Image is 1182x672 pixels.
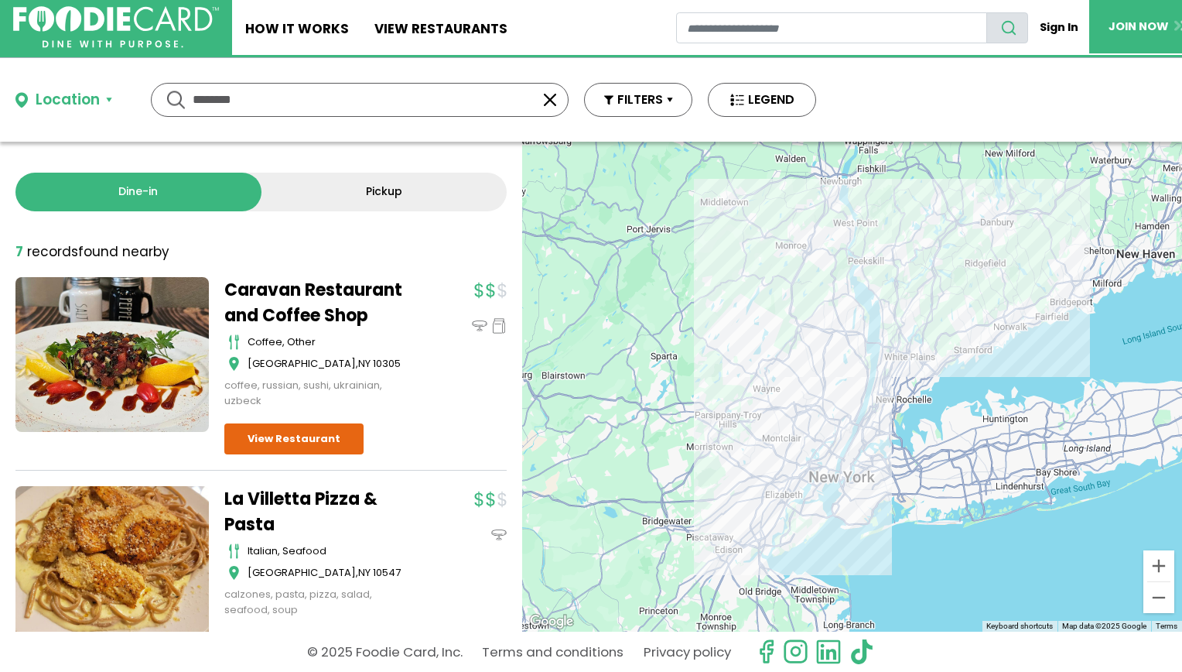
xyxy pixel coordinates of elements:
span: records [27,242,78,261]
img: dinein_icon.svg [472,318,487,334]
strong: 7 [15,242,23,261]
div: coffee, other [248,334,418,350]
img: dinein_icon.svg [491,527,507,543]
span: [GEOGRAPHIC_DATA] [248,356,356,371]
div: coffee, russian, sushi, ukrainian, uzbeck [224,378,418,408]
span: NY [358,565,371,580]
span: NY [358,356,371,371]
button: Zoom in [1143,550,1174,581]
button: search [986,12,1028,43]
button: LEGEND [708,83,816,117]
span: Map data ©2025 Google [1062,622,1146,630]
a: Privacy policy [644,639,731,666]
img: linkedin.svg [815,639,842,665]
a: Open this area in Google Maps (opens a new window) [526,612,577,632]
div: , [248,356,418,372]
img: map_icon.svg [228,356,240,372]
div: found nearby [15,242,169,262]
button: Keyboard shortcuts [986,621,1053,632]
a: Caravan Restaurant and Coffee Shop [224,277,418,328]
img: Google [526,612,577,632]
span: 10547 [373,565,401,580]
button: FILTERS [584,83,692,117]
div: Location [36,89,100,111]
img: cutlery_icon.svg [228,543,240,559]
span: 10305 [373,356,401,371]
img: map_icon.svg [228,565,240,581]
div: calzones, pasta, pizza, salad, seafood, soup [224,587,418,617]
img: pickup_icon.svg [491,318,507,334]
div: italian, seafood [248,543,418,559]
button: Zoom out [1143,582,1174,613]
a: Dine-in [15,173,261,211]
a: Terms [1156,622,1177,630]
button: Location [15,89,112,111]
a: La Villetta Pizza & Pasta [224,486,418,537]
input: restaurant search [676,12,987,43]
span: [GEOGRAPHIC_DATA] [248,565,356,580]
img: cutlery_icon.svg [228,334,240,350]
a: Pickup [261,173,507,211]
a: View Restaurant [224,423,364,454]
div: , [248,565,418,581]
a: Sign In [1028,12,1089,43]
p: © 2025 Foodie Card, Inc. [307,639,463,666]
a: Terms and conditions [482,639,623,666]
img: tiktok.svg [849,639,875,665]
svg: check us out on facebook [753,639,780,665]
img: FoodieCard; Eat, Drink, Save, Donate [13,6,219,48]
